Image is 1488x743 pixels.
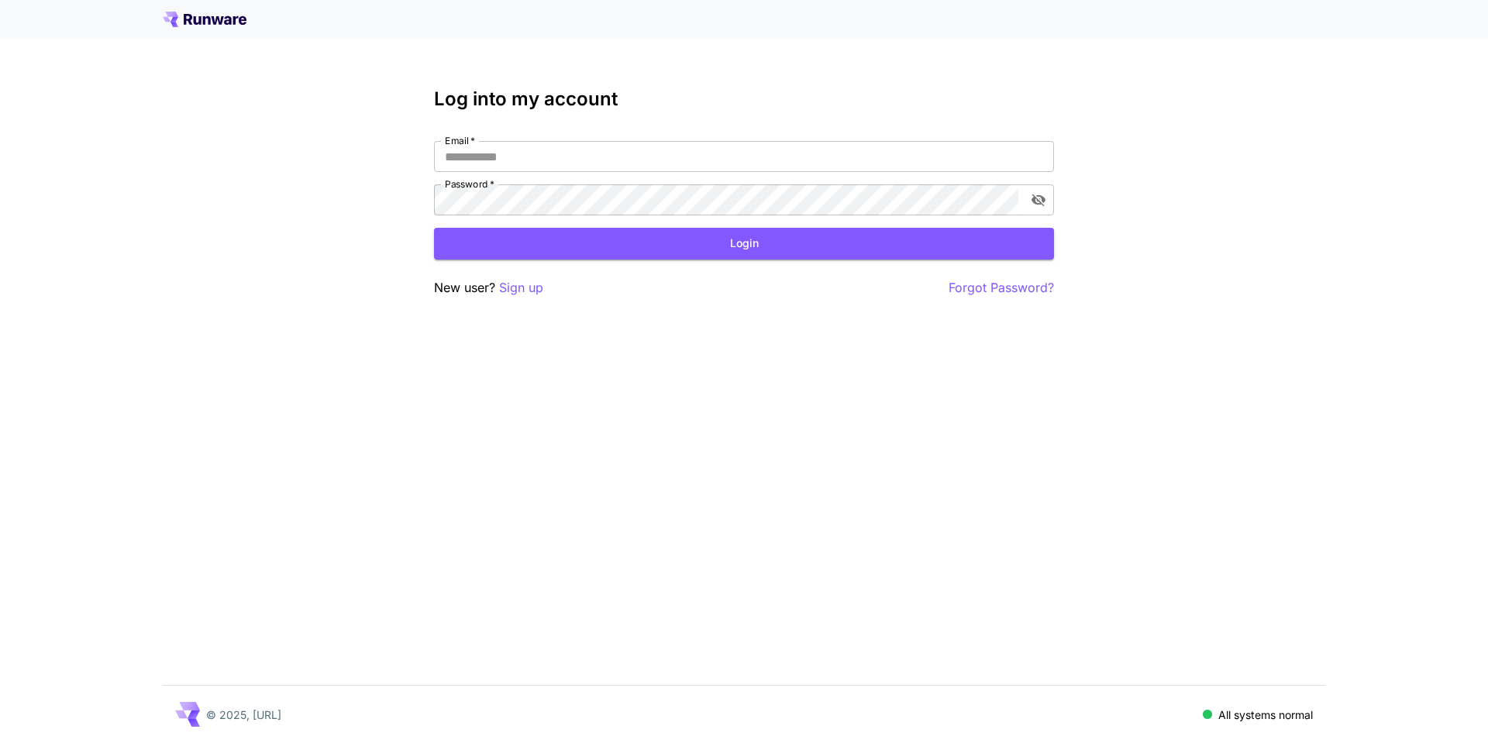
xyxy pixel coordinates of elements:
button: toggle password visibility [1025,186,1052,214]
label: Password [445,177,494,191]
p: © 2025, [URL] [206,707,281,723]
h3: Log into my account [434,88,1054,110]
button: Login [434,228,1054,260]
p: All systems normal [1218,707,1313,723]
p: New user? [434,278,543,298]
button: Forgot Password? [949,278,1054,298]
label: Email [445,134,475,147]
button: Sign up [499,278,543,298]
